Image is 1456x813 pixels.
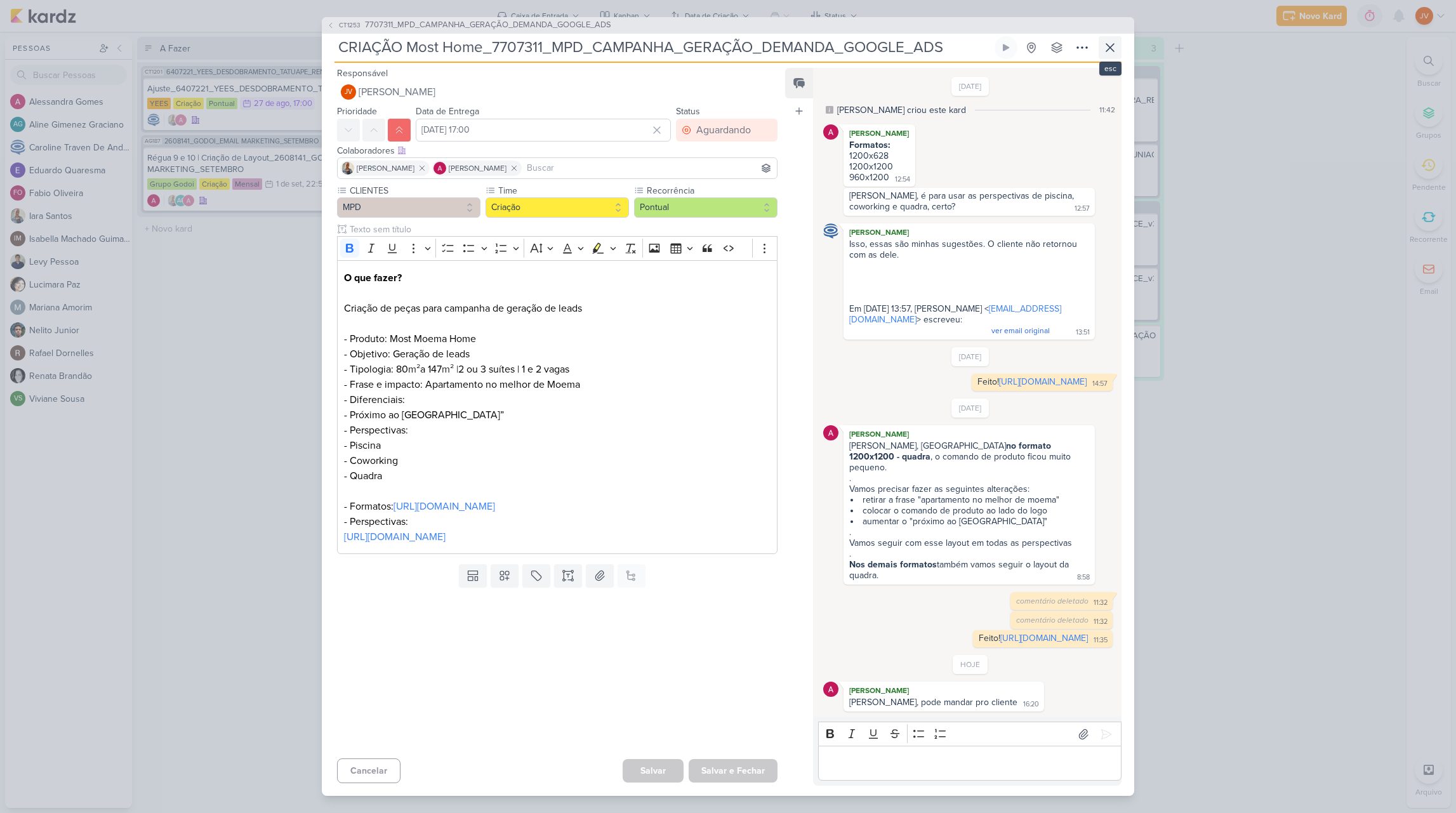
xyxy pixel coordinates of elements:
[849,473,1089,484] div: .
[1077,572,1090,583] div: 8:58
[849,697,1017,708] div: [PERSON_NAME], pode mandar pro cliente
[359,84,435,100] span: [PERSON_NAME]
[850,494,1089,505] li: retirar a frase "apartamento no melhor de moema"
[344,272,402,284] strong: O que fazer?
[1000,633,1088,644] a: [URL][DOMAIN_NAME]
[449,162,506,174] span: [PERSON_NAME]
[1094,635,1108,645] div: 11:35
[645,184,778,197] label: Recorrência
[1016,616,1089,625] span: comentário deletado
[846,127,913,140] div: [PERSON_NAME]
[337,144,778,157] div: Colaboradores
[1099,104,1115,116] div: 11:42
[849,172,889,183] div: 960x1200
[823,425,838,440] img: Alessandra Gomes
[433,162,446,175] img: Alessandra Gomes
[634,197,778,218] button: Pontual
[977,376,1087,387] div: Feito!
[846,226,1092,239] div: [PERSON_NAME]
[334,36,992,59] input: Kard Sem Título
[344,423,771,545] p: - Perspectivas: - Piscina - Coworking - Quadra - Formatos: - Perspectivas:
[1075,204,1090,214] div: 12:57
[979,633,1088,644] div: Feito!
[357,162,414,174] span: [PERSON_NAME]
[337,197,480,218] button: MPD
[442,363,458,376] span: m² |
[823,124,838,140] img: Alessandra Gomes
[837,103,966,117] div: [PERSON_NAME] criou este kard
[416,119,671,142] input: Select a date
[849,559,937,570] strong: Nos demais formatos
[341,84,356,100] div: Joney Viana
[337,68,388,79] label: Responsável
[348,184,480,197] label: CLIENTES
[497,184,629,197] label: Time
[850,516,1089,527] li: aumentar o "próximo ao [GEOGRAPHIC_DATA]"
[849,303,1061,325] a: [EMAIL_ADDRESS][DOMAIN_NAME]
[337,260,778,554] div: Editor editing area: main
[849,559,1071,581] div: também vamos seguir o layout da quadra.
[849,527,1089,538] div: .
[408,363,420,376] span: m²
[991,326,1050,335] span: ver email original
[849,190,1076,212] div: [PERSON_NAME], é para usar as perspectivas de piscina, coworking e quadra, certo?
[850,505,1089,516] li: colocar o comando de produto ao lado do logo
[524,161,774,176] input: Buscar
[849,239,1080,336] span: Isso, essas são minhas sugestões. O cliente não retornou com as dele. Em [DATE] 13:57, [PERSON_NA...
[1001,43,1011,53] div: Ligar relógio
[895,175,910,185] div: 12:54
[486,197,629,218] button: Criação
[416,106,479,117] label: Data de Entrega
[337,81,778,103] button: JV [PERSON_NAME]
[337,236,778,261] div: Editor toolbar
[849,140,890,150] strong: Formatos:
[849,150,910,161] div: 1200x628
[1092,379,1108,389] div: 14:57
[341,162,354,175] img: Iara Santos
[818,746,1122,781] div: Editor editing area: main
[1099,62,1122,76] div: esc
[696,122,751,138] div: Aguardando
[344,531,446,543] a: [URL][DOMAIN_NAME]
[849,440,1054,462] strong: no formato 1200x1200 - quadra
[1023,699,1039,710] div: 16:20
[846,684,1042,697] div: [PERSON_NAME]
[849,161,910,172] div: 1200x1200
[1016,597,1089,605] span: comentário deletado
[849,548,1089,559] div: .
[337,758,400,783] button: Cancelar
[999,376,1087,387] a: [URL][DOMAIN_NAME]
[823,682,838,697] img: Alessandra Gomes
[849,440,1089,473] div: [PERSON_NAME], [GEOGRAPHIC_DATA] , o comando de produto ficou muito pequeno.
[818,722,1122,746] div: Editor toolbar
[823,223,838,239] img: Caroline Traven De Andrade
[849,538,1089,548] div: Vamos seguir com esse layout em todas as perspectivas
[1094,617,1108,627] div: 11:32
[676,106,700,117] label: Status
[849,484,1089,494] div: Vamos precisar fazer as seguintes alterações:
[1094,598,1108,608] div: 11:32
[337,106,377,117] label: Prioridade
[1076,327,1090,338] div: 13:51
[394,500,495,513] a: [URL][DOMAIN_NAME]
[345,89,352,96] p: JV
[846,428,1092,440] div: [PERSON_NAME]
[344,270,771,423] p: Criação de peças para campanha de geração de leads - Produto: Most Moema Home - Objetivo: Geração...
[347,223,778,236] input: Texto sem título
[676,119,778,142] button: Aguardando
